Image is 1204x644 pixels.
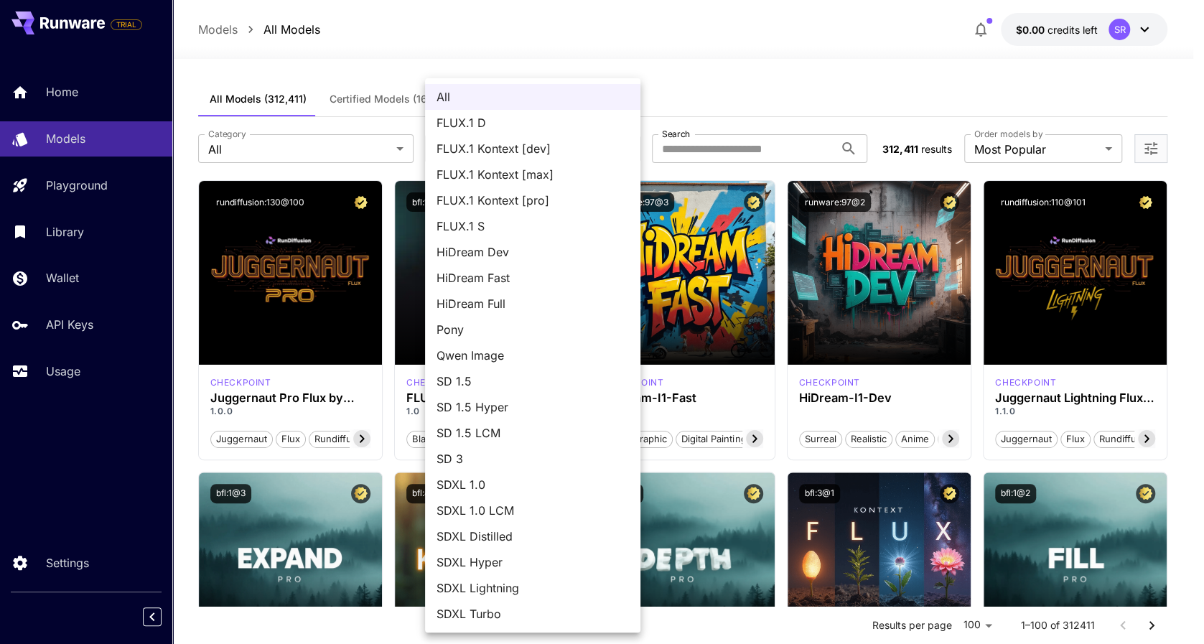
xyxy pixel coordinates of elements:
span: HiDream Full [437,295,629,312]
span: SD 1.5 LCM [437,424,629,442]
span: FLUX.1 D [437,114,629,131]
span: All [437,88,629,106]
span: SDXL Lightning [437,579,629,597]
span: SDXL 1.0 [437,476,629,493]
span: SDXL 1.0 LCM [437,502,629,519]
span: SD 1.5 [437,373,629,390]
span: SDXL Hyper [437,554,629,571]
span: HiDream Dev [437,243,629,261]
span: HiDream Fast [437,269,629,286]
span: SD 1.5 Hyper [437,398,629,416]
span: FLUX.1 Kontext [pro] [437,192,629,209]
span: Qwen Image [437,347,629,364]
span: SD 3 [437,450,629,467]
span: SDXL Distilled [437,528,629,545]
span: FLUX.1 S [437,218,629,235]
span: SDXL Turbo [437,605,629,622]
span: FLUX.1 Kontext [dev] [437,140,629,157]
span: Pony [437,321,629,338]
span: FLUX.1 Kontext [max] [437,166,629,183]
